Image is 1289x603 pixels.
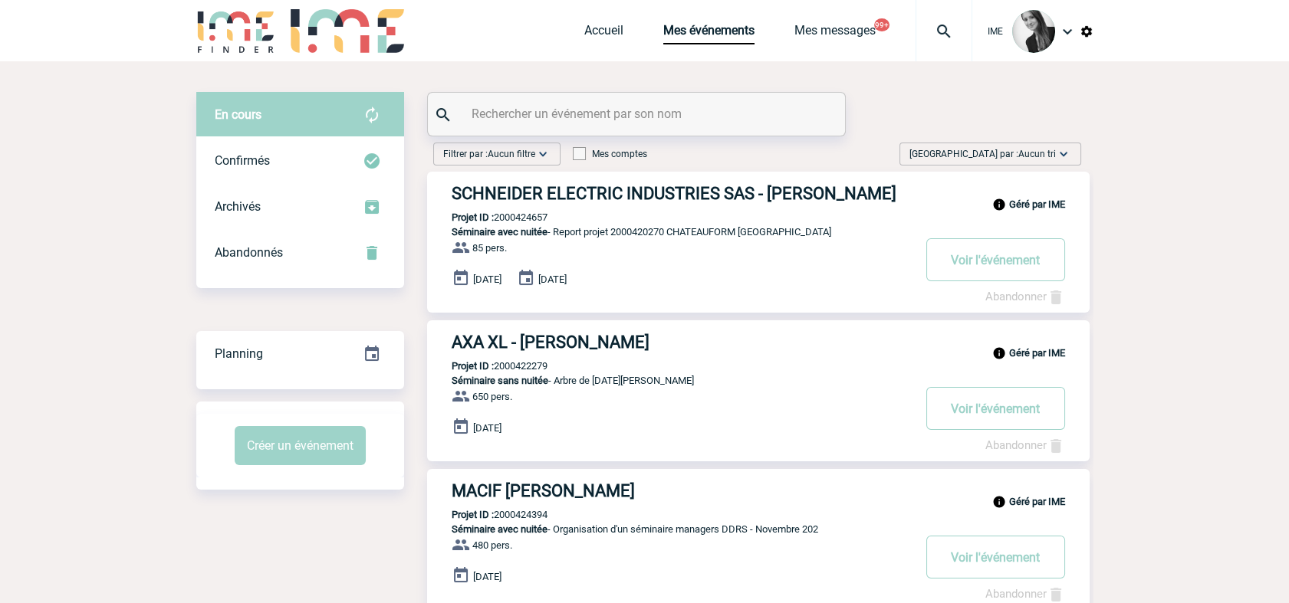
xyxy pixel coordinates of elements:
span: IME [988,26,1003,37]
span: 85 pers. [472,242,507,254]
h3: AXA XL - [PERSON_NAME] [452,333,912,352]
img: info_black_24dp.svg [992,198,1006,211]
a: Abandonner [985,587,1065,601]
h3: SCHNEIDER ELECTRIC INDUSTRIES SAS - [PERSON_NAME] [452,184,912,203]
img: baseline_expand_more_white_24dp-b.png [1056,146,1071,162]
a: Mes événements [663,23,755,44]
b: Projet ID : [452,509,494,520]
a: SCHNEIDER ELECTRIC INDUSTRIES SAS - [PERSON_NAME] [427,184,1090,203]
span: Abandonnés [215,245,283,260]
span: Archivés [215,199,261,214]
p: - Arbre de [DATE][PERSON_NAME] [427,375,912,386]
a: MACIF [PERSON_NAME] [427,481,1090,500]
a: Abandonner [985,290,1065,303]
a: Accueil [584,23,623,44]
p: 2000422279 [427,360,547,372]
div: Retrouvez ici tous vos événements organisés par date et état d'avancement [196,331,404,377]
b: Géré par IME [1009,198,1065,210]
input: Rechercher un événement par son nom [468,103,809,125]
p: - Organisation d'un séminaire managers DDRS - Novembre 202 [427,523,912,535]
div: Retrouvez ici tous vos évènements avant confirmation [196,92,404,138]
span: [DATE] [473,571,501,582]
a: Planning [196,330,404,375]
a: Abandonner [985,438,1065,452]
a: Mes messages [794,23,876,44]
img: 101050-0.jpg [1012,10,1055,53]
a: AXA XL - [PERSON_NAME] [427,333,1090,352]
span: Séminaire avec nuitée [452,523,547,535]
button: Voir l'événement [926,536,1065,578]
span: 480 pers. [472,539,512,551]
p: - Report projet 2000420270 CHATEAUFORM [GEOGRAPHIC_DATA] [427,226,912,238]
span: Séminaire sans nuitée [452,375,548,386]
b: Géré par IME [1009,347,1065,359]
div: Retrouvez ici tous les événements que vous avez décidé d'archiver [196,184,404,230]
h3: MACIF [PERSON_NAME] [452,481,912,500]
img: info_black_24dp.svg [992,495,1006,509]
span: Aucun filtre [488,149,535,159]
span: [DATE] [538,274,567,285]
span: Confirmés [215,153,270,168]
span: Planning [215,346,263,361]
img: IME-Finder [196,9,276,53]
button: Créer un événement [235,426,366,465]
button: Voir l'événement [926,387,1065,430]
span: En cours [215,107,261,122]
span: [DATE] [473,274,501,285]
img: baseline_expand_more_white_24dp-b.png [535,146,551,162]
img: info_black_24dp.svg [992,346,1006,360]
button: Voir l'événement [926,238,1065,281]
p: 2000424657 [427,211,547,223]
b: Projet ID : [452,211,494,223]
span: [GEOGRAPHIC_DATA] par : [909,146,1056,162]
b: Projet ID : [452,360,494,372]
div: Retrouvez ici tous vos événements annulés [196,230,404,276]
button: 99+ [874,18,889,31]
span: Aucun tri [1018,149,1056,159]
span: [DATE] [473,422,501,434]
span: 650 pers. [472,391,512,402]
b: Géré par IME [1009,496,1065,507]
span: Séminaire avec nuitée [452,226,547,238]
span: Filtrer par : [443,146,535,162]
p: 2000424394 [427,509,547,520]
label: Mes comptes [573,149,647,159]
